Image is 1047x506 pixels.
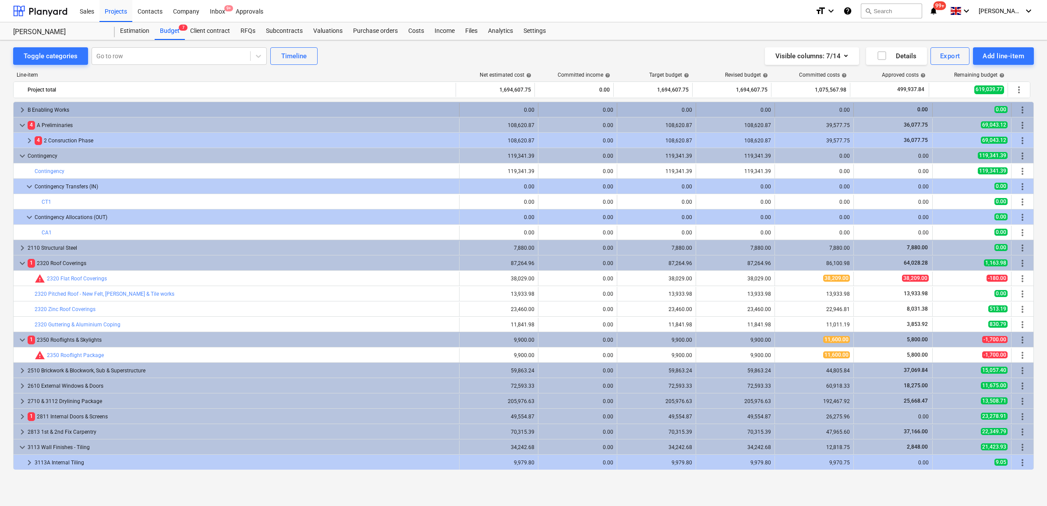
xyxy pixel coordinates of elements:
[35,273,45,284] span: Committed costs exceed revised budget
[542,398,613,404] div: 0.00
[17,243,28,253] span: keyboard_arrow_right
[463,245,534,251] div: 7,880.00
[35,180,456,194] div: Contingency Transfers (IN)
[621,184,692,190] div: 0.00
[1017,396,1028,407] span: More actions
[621,291,692,297] div: 13,933.98
[1017,197,1028,207] span: More actions
[1017,304,1028,315] span: More actions
[778,383,850,389] div: 60,918.33
[857,168,929,174] div: 0.00
[799,72,847,78] div: Committed costs
[857,153,929,159] div: 0.00
[761,73,768,78] span: help
[700,245,771,251] div: 7,880.00
[518,22,551,40] a: Settings
[463,230,534,236] div: 0.00
[463,398,534,404] div: 205,976.63
[28,149,456,163] div: Contingency
[24,50,78,62] div: Toggle categories
[542,337,613,343] div: 0.00
[1017,135,1028,146] span: More actions
[700,414,771,420] div: 49,554.87
[542,138,613,144] div: 0.00
[994,106,1008,113] span: 0.00
[621,138,692,144] div: 108,620.87
[1017,319,1028,330] span: More actions
[24,212,35,223] span: keyboard_arrow_down
[308,22,348,40] div: Valuations
[463,122,534,128] div: 108,620.87
[903,137,929,143] span: 36,077.75
[775,50,849,62] div: Visible columns : 7/14
[403,22,429,40] a: Costs
[700,122,771,128] div: 108,620.87
[542,245,613,251] div: 0.00
[17,411,28,422] span: keyboard_arrow_right
[463,414,534,420] div: 49,554.87
[700,168,771,174] div: 119,341.39
[17,365,28,376] span: keyboard_arrow_right
[35,168,64,174] a: Contingency
[988,321,1008,328] span: 830.79
[903,398,929,404] span: 25,668.47
[882,72,926,78] div: Approved costs
[621,398,692,404] div: 205,976.63
[542,291,613,297] div: 0.00
[981,137,1008,144] span: 69,043.12
[42,199,51,205] a: CT1
[24,457,35,468] span: keyboard_arrow_right
[983,50,1024,62] div: Add line-item
[542,306,613,312] div: 0.00
[261,22,308,40] a: Subcontracts
[994,244,1008,251] span: 0.00
[978,152,1008,159] span: 119,341.39
[815,6,826,16] i: format_size
[1017,365,1028,376] span: More actions
[621,414,692,420] div: 49,554.87
[28,364,456,378] div: 2510 Brickwork & Blockwork, Sub & Superstructure
[903,290,929,297] span: 13,933.98
[778,138,850,144] div: 39,577.75
[35,210,456,224] div: Contingency Allocations (OUT)
[1023,6,1034,16] i: keyboard_arrow_down
[463,184,534,190] div: 0.00
[987,275,1008,282] span: -180.00
[28,241,456,255] div: 2110 Structural Steel
[17,151,28,161] span: keyboard_arrow_down
[429,22,460,40] a: Income
[621,168,692,174] div: 119,341.39
[682,73,689,78] span: help
[542,199,613,205] div: 0.00
[857,214,929,220] div: 0.00
[542,276,613,282] div: 0.00
[979,7,1022,14] span: [PERSON_NAME]
[778,398,850,404] div: 192,467.92
[994,198,1008,205] span: 0.00
[865,7,872,14] span: search
[981,367,1008,374] span: 15,057.40
[155,22,185,40] a: Budget7
[700,153,771,159] div: 119,341.39
[463,337,534,343] div: 9,900.00
[542,153,613,159] div: 0.00
[35,134,456,148] div: 2 Consruction Phase
[903,367,929,373] span: 37,069.84
[235,22,261,40] a: RFQs
[460,22,483,40] a: Files
[778,153,850,159] div: 0.00
[621,337,692,343] div: 9,900.00
[725,72,768,78] div: Revised budget
[1017,411,1028,422] span: More actions
[17,381,28,391] span: keyboard_arrow_right
[906,306,929,312] span: 8,031.38
[778,260,850,266] div: 86,100.98
[224,5,233,11] span: 9+
[700,306,771,312] div: 23,460.00
[463,260,534,266] div: 87,264.96
[35,291,174,297] a: 2320 Pitched Roof - New Felt, [PERSON_NAME] & Tile works
[981,397,1008,404] span: 13,508.71
[463,352,534,358] div: 9,900.00
[700,260,771,266] div: 87,264.96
